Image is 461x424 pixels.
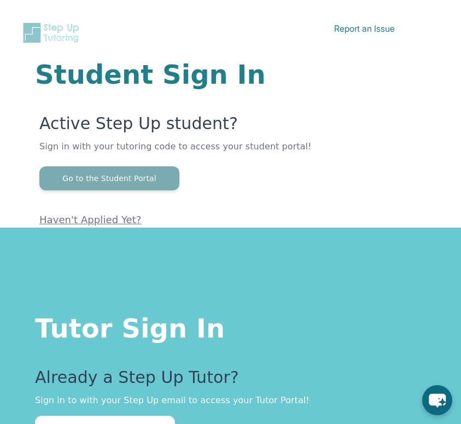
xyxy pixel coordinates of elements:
p: Sign in with your tutoring code to access your student portal! [39,140,426,166]
h1: Student Sign In [35,61,426,88]
p: Active Step Up student? [39,114,426,140]
p: Sign in to with your Step Up email to access your Tutor Portal! [35,394,426,407]
h1: Tutor Sign In [35,311,426,341]
a: Go to the Student Portal [39,173,179,183]
img: Step Up Tutoring horizontal logo [22,22,83,44]
p: Already a Step Up Tutor? [35,368,426,394]
a: Haven't Applied Yet? [39,214,142,225]
a: Report an Issue [334,23,395,34]
button: Go to the Student Portal [39,166,179,190]
button: chat-button [422,385,452,415]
